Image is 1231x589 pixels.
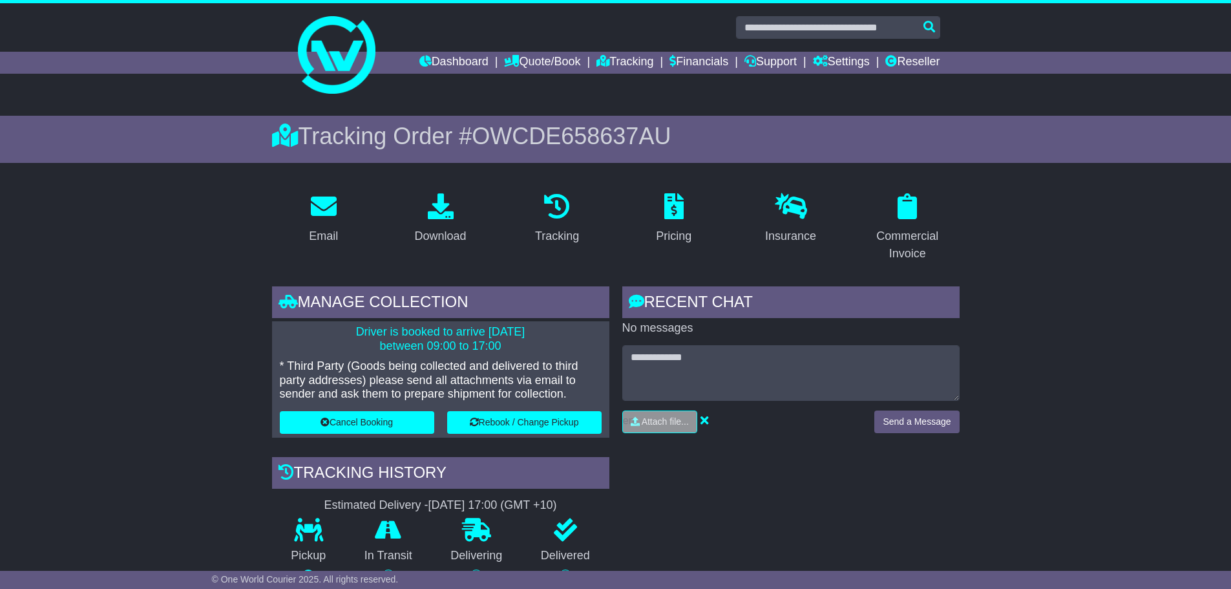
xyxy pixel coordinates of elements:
[622,321,960,336] p: No messages
[656,228,691,245] div: Pricing
[280,411,434,434] button: Cancel Booking
[272,498,609,513] div: Estimated Delivery -
[414,228,466,245] div: Download
[521,549,609,563] p: Delivered
[432,549,522,563] p: Delivering
[300,189,346,250] a: Email
[212,574,399,584] span: © One World Courier 2025. All rights reserved.
[280,325,602,353] p: Driver is booked to arrive [DATE] between 09:00 to 17:00
[765,228,816,245] div: Insurance
[757,189,825,250] a: Insurance
[596,52,653,74] a: Tracking
[419,52,489,74] a: Dashboard
[428,498,557,513] div: [DATE] 17:00 (GMT +10)
[885,52,940,74] a: Reseller
[272,122,960,150] div: Tracking Order #
[874,411,959,433] button: Send a Message
[535,228,579,245] div: Tracking
[345,549,432,563] p: In Transit
[280,359,602,402] p: * Third Party (Goods being collected and delivered to third party addresses) please send all atta...
[669,52,728,74] a: Financials
[447,411,602,434] button: Rebook / Change Pickup
[647,189,700,250] a: Pricing
[527,189,587,250] a: Tracking
[622,286,960,321] div: RECENT CHAT
[472,123,671,149] span: OWCDE658637AU
[813,52,870,74] a: Settings
[406,189,474,250] a: Download
[272,549,346,563] p: Pickup
[272,286,609,321] div: Manage collection
[504,52,580,74] a: Quote/Book
[744,52,797,74] a: Support
[309,228,338,245] div: Email
[864,228,951,262] div: Commercial Invoice
[856,189,960,267] a: Commercial Invoice
[272,457,609,492] div: Tracking history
